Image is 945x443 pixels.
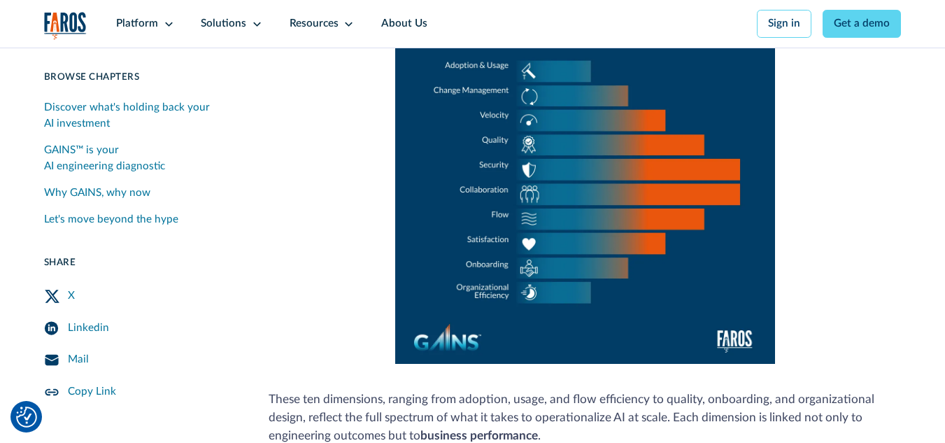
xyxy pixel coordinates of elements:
div: Why GAINS, why now [44,185,150,202]
a: Why GAINS, why now [44,180,237,206]
div: Let's move beyond the hype [44,212,178,228]
a: Sign in [757,10,812,38]
div: Mail [68,352,89,368]
div: Solutions [201,16,246,32]
button: Cookie Settings [16,407,37,428]
div: Share [44,255,237,269]
a: Copy Link [44,377,237,409]
a: Mail Share [44,344,237,377]
strong: business performance [420,430,538,442]
div: Browse Chapters [44,70,237,84]
div: Discover what's holding back your AI investment [44,100,237,132]
div: GAINS™ is your AI engineering diagnostic [44,143,237,175]
div: X [68,288,75,304]
div: Linkedin [68,321,109,337]
a: Discover what's holding back your AI investment [44,94,237,137]
img: Revisit consent button [16,407,37,428]
img: Logo of the analytics and reporting company Faros. [44,12,87,40]
a: Let's move beyond the hype [44,207,237,234]
div: Copy Link [68,384,116,400]
a: LinkedIn Share [44,312,237,344]
div: Resources [290,16,339,32]
div: Platform [116,16,158,32]
a: home [44,12,87,40]
a: GAINS™ is your AI engineering diagnostic [44,137,237,180]
a: Get a demo [823,10,902,38]
a: Twitter Share [44,280,237,312]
